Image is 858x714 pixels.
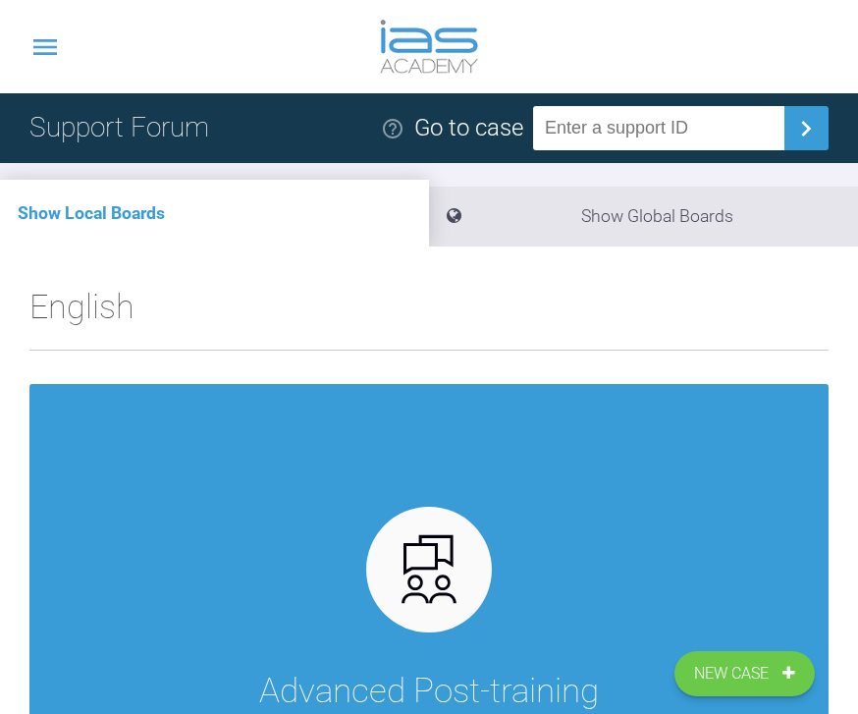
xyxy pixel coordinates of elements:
[790,113,822,144] img: chevronRight.28bd32b0.svg
[29,106,209,150] h1: Support Forum
[29,280,829,351] h2: English
[380,20,478,74] img: logo-light.3e3ef733.png
[414,109,523,146] div: Go to case
[694,661,773,687] span: New Case
[533,106,784,150] input: Enter a support ID
[381,117,404,140] img: help.e70b9f3d.svg
[392,531,467,607] img: advanced.73cea251.svg
[674,651,815,696] a: New Case
[429,187,858,247] li: Show Global Boards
